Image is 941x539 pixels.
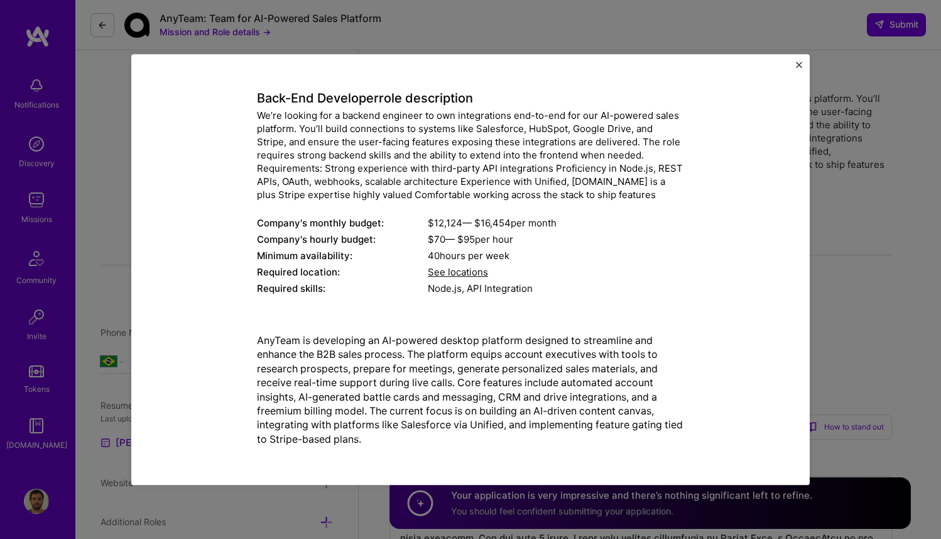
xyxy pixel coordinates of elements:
div: $ 12,124 — $ 16,454 per month [428,216,684,230]
div: Company's hourly budget: [257,233,428,246]
p: AnyTeam is developing an AI-powered desktop platform designed to streamline and enhance the B2B s... [257,333,684,446]
div: Required skills: [257,282,428,295]
h4: Back-End Developer role description [257,91,684,106]
div: 40 hours per week [428,249,684,262]
div: We’re looking for a backend engineer to own integrations end-to-end for our AI-powered sales plat... [257,109,684,201]
span: See locations [428,266,488,278]
button: Close [796,62,802,75]
div: Node.js, API Integration [428,282,684,295]
div: $ 70 — $ 95 per hour [428,233,684,246]
div: Company's monthly budget: [257,216,428,230]
div: Minimum availability: [257,249,428,262]
div: Required location: [257,265,428,279]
